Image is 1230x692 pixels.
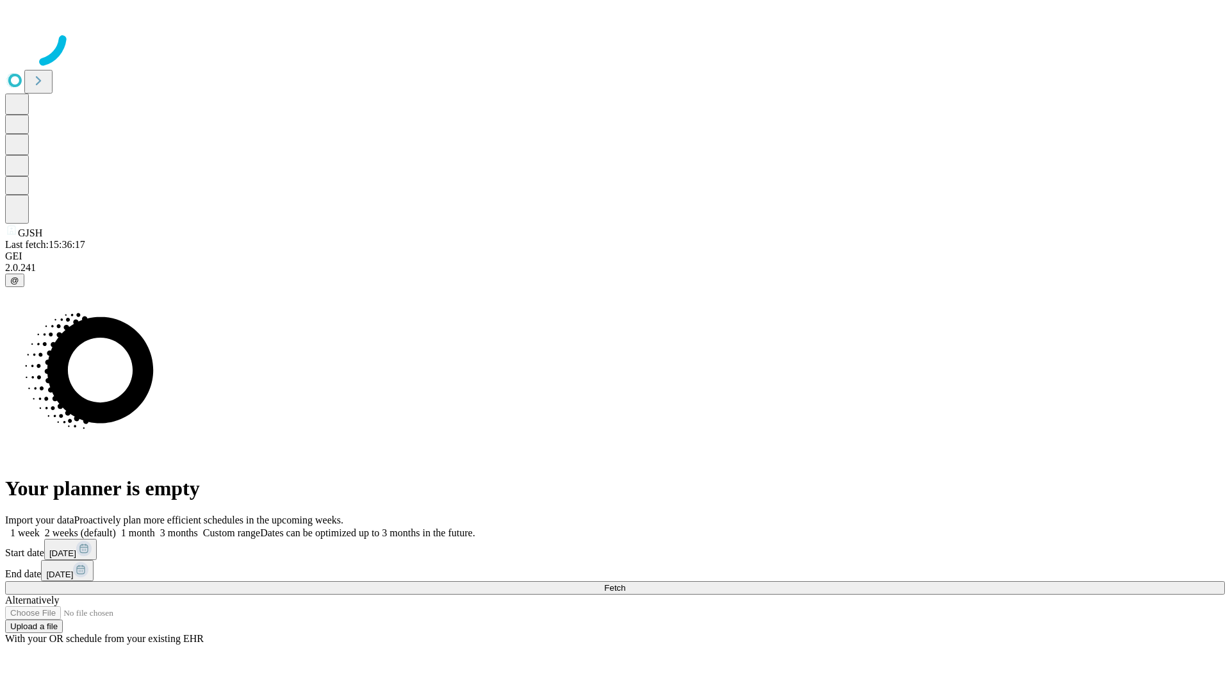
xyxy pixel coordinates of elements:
[5,595,59,605] span: Alternatively
[74,515,343,525] span: Proactively plan more efficient schedules in the upcoming weeks.
[5,539,1225,560] div: Start date
[49,548,76,558] span: [DATE]
[5,477,1225,500] h1: Your planner is empty
[5,581,1225,595] button: Fetch
[5,515,74,525] span: Import your data
[260,527,475,538] span: Dates can be optimized up to 3 months in the future.
[45,527,116,538] span: 2 weeks (default)
[46,570,73,579] span: [DATE]
[41,560,94,581] button: [DATE]
[160,527,198,538] span: 3 months
[10,276,19,285] span: @
[5,620,63,633] button: Upload a file
[44,539,97,560] button: [DATE]
[5,633,204,644] span: With your OR schedule from your existing EHR
[10,527,40,538] span: 1 week
[203,527,260,538] span: Custom range
[18,227,42,238] span: GJSH
[5,274,24,287] button: @
[604,583,625,593] span: Fetch
[121,527,155,538] span: 1 month
[5,560,1225,581] div: End date
[5,239,85,250] span: Last fetch: 15:36:17
[5,251,1225,262] div: GEI
[5,262,1225,274] div: 2.0.241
